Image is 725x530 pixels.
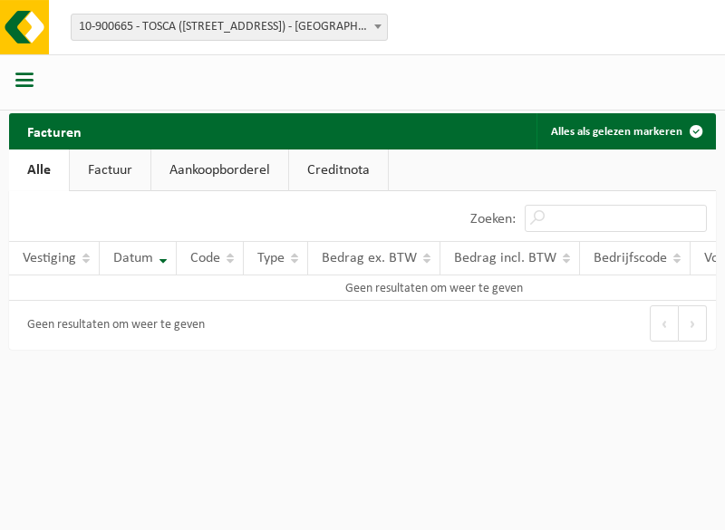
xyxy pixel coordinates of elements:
button: Previous [650,305,679,342]
span: Datum [113,251,153,265]
label: Zoeken: [470,212,516,226]
span: Bedrag incl. BTW [454,251,556,265]
span: Code [190,251,220,265]
span: 10-900665 - TOSCA (KANTOOR VLUCHTENBURG 11B) - AARTSELAAR [71,14,388,41]
span: Vestiging [23,251,76,265]
a: Factuur [70,149,150,191]
a: Aankoopborderel [151,149,288,191]
div: Geen resultaten om weer te geven [18,310,205,341]
button: Next [679,305,707,342]
a: Alle [9,149,69,191]
span: 10-900665 - TOSCA (KANTOOR VLUCHTENBURG 11B) - AARTSELAAR [72,14,387,40]
h2: Facturen [9,113,100,149]
span: Bedrijfscode [594,251,667,265]
a: Creditnota [289,149,388,191]
button: Alles als gelezen markeren [536,113,714,149]
span: Type [257,251,285,265]
span: Bedrag ex. BTW [322,251,417,265]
